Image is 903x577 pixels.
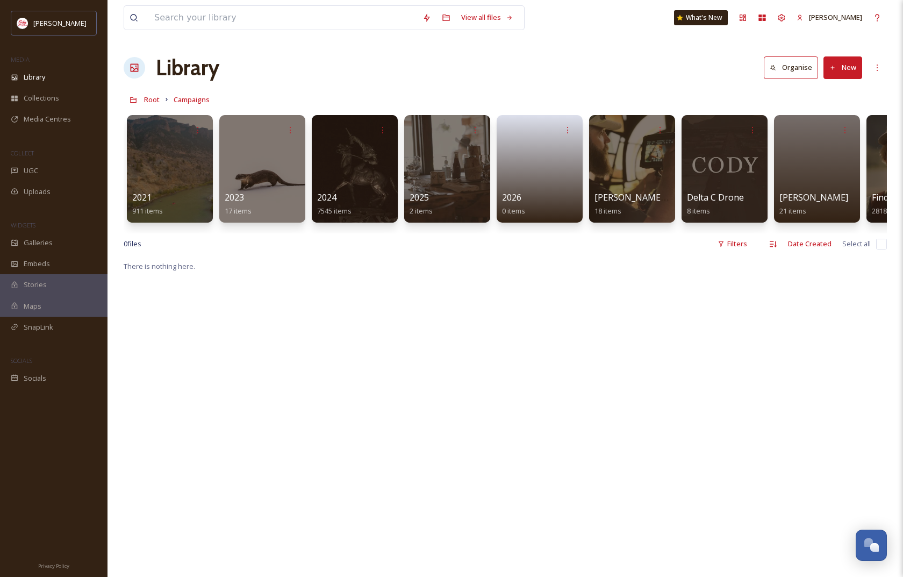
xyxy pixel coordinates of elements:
a: Delta C Drone8 items [687,193,744,216]
a: 202317 items [225,193,252,216]
a: 20260 items [502,193,525,216]
span: Media Centres [24,114,71,124]
span: 7545 items [317,206,352,216]
a: Library [156,52,219,84]
span: 2025 [410,191,429,203]
span: MEDIA [11,55,30,63]
span: 0 items [502,206,525,216]
a: What's New [674,10,728,25]
span: [PERSON_NAME] [779,191,848,203]
div: Filters [712,233,752,254]
a: Campaigns [174,93,210,106]
span: WIDGETS [11,221,35,229]
a: View all files [456,7,519,28]
span: SnapLink [24,322,53,332]
span: [PERSON_NAME] [33,18,87,28]
span: Galleries [24,238,53,248]
span: Maps [24,301,41,311]
button: Open Chat [856,530,887,561]
img: images%20(1).png [17,18,28,29]
span: 2021 [132,191,152,203]
span: UGC [24,166,38,176]
a: Privacy Policy [38,559,69,572]
button: Organise [764,56,818,79]
span: Socials [24,373,46,383]
span: Root [144,95,160,104]
span: Stories [24,280,47,290]
button: New [823,56,862,79]
a: Root [144,93,160,106]
input: Search your library [149,6,417,30]
span: 17 items [225,206,252,216]
a: [PERSON_NAME] Film Assets18 items [594,193,710,216]
span: SOCIALS [11,357,32,365]
span: 2026 [502,191,521,203]
span: 2023 [225,191,244,203]
div: Date Created [783,233,837,254]
span: 21 items [779,206,806,216]
span: Privacy Policy [38,562,69,569]
span: Delta C Drone [687,191,744,203]
a: 20247545 items [317,193,352,216]
a: Organise [764,56,823,79]
span: Campaigns [174,95,210,104]
span: There is nothing here. [124,261,195,271]
span: 18 items [594,206,621,216]
a: 20252 items [410,193,433,216]
span: [PERSON_NAME] [809,12,862,22]
span: Collections [24,93,59,103]
span: Select all [842,239,871,249]
a: 2021911 items [132,193,163,216]
span: 2 items [410,206,433,216]
span: Library [24,72,45,82]
a: [PERSON_NAME] [791,7,868,28]
a: [PERSON_NAME]21 items [779,193,848,216]
span: Embeds [24,259,50,269]
span: 911 items [132,206,163,216]
span: 2024 [317,191,336,203]
span: Uploads [24,187,51,197]
span: [PERSON_NAME] Film Assets [594,191,710,203]
span: 0 file s [124,239,141,249]
span: COLLECT [11,149,34,157]
span: 8 items [687,206,710,216]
